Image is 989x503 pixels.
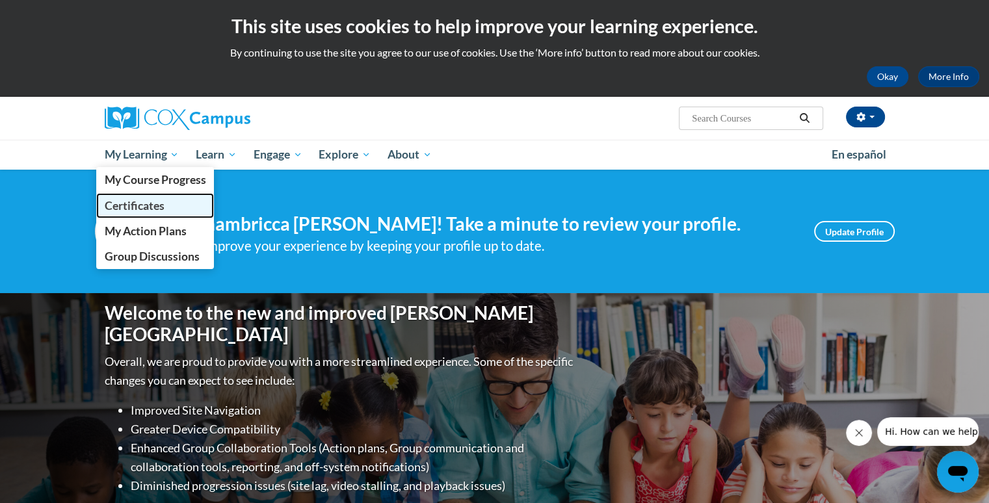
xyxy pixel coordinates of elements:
a: Learn [187,140,245,170]
li: Enhanced Group Collaboration Tools (Action plans, Group communication and collaboration tools, re... [131,439,576,476]
li: Greater Device Compatibility [131,420,576,439]
button: Account Settings [846,107,885,127]
img: Profile Image [95,202,153,261]
img: Cox Campus [105,107,250,130]
a: My Learning [96,140,188,170]
a: Certificates [96,193,215,218]
a: More Info [918,66,979,87]
li: Improved Site Navigation [131,401,576,420]
p: By continuing to use the site you agree to our use of cookies. Use the ‘More info’ button to read... [10,45,979,60]
span: About [388,147,432,162]
input: Search Courses [691,110,795,126]
iframe: Close message [846,420,872,446]
a: Explore [310,140,379,170]
span: My Course Progress [104,173,205,187]
a: My Action Plans [96,218,215,244]
li: Diminished progression issues (site lag, video stalling, and playback issues) [131,476,576,495]
span: My Action Plans [104,224,186,238]
button: Search [795,110,814,126]
span: En español [832,148,886,161]
h1: Welcome to the new and improved [PERSON_NAME][GEOGRAPHIC_DATA] [105,302,576,346]
iframe: Button to launch messaging window [937,451,979,493]
span: Hi. How can we help? [8,9,105,19]
p: Overall, we are proud to provide you with a more streamlined experience. Some of the specific cha... [105,352,576,390]
span: Explore [319,147,371,162]
a: Cox Campus [105,107,352,130]
a: My Course Progress [96,167,215,192]
a: Group Discussions [96,244,215,269]
a: About [379,140,440,170]
span: Certificates [104,199,164,213]
a: En español [823,141,895,168]
span: Group Discussions [104,250,199,263]
a: Engage [245,140,311,170]
h4: Hi Shambricca [PERSON_NAME]! Take a minute to review your profile. [173,213,795,235]
h2: This site uses cookies to help improve your learning experience. [10,13,979,39]
span: Learn [196,147,237,162]
div: Main menu [85,140,904,170]
button: Okay [867,66,908,87]
a: Update Profile [814,221,895,242]
iframe: Message from company [877,417,979,446]
span: Engage [254,147,302,162]
span: My Learning [104,147,179,162]
div: Help improve your experience by keeping your profile up to date. [173,235,795,257]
